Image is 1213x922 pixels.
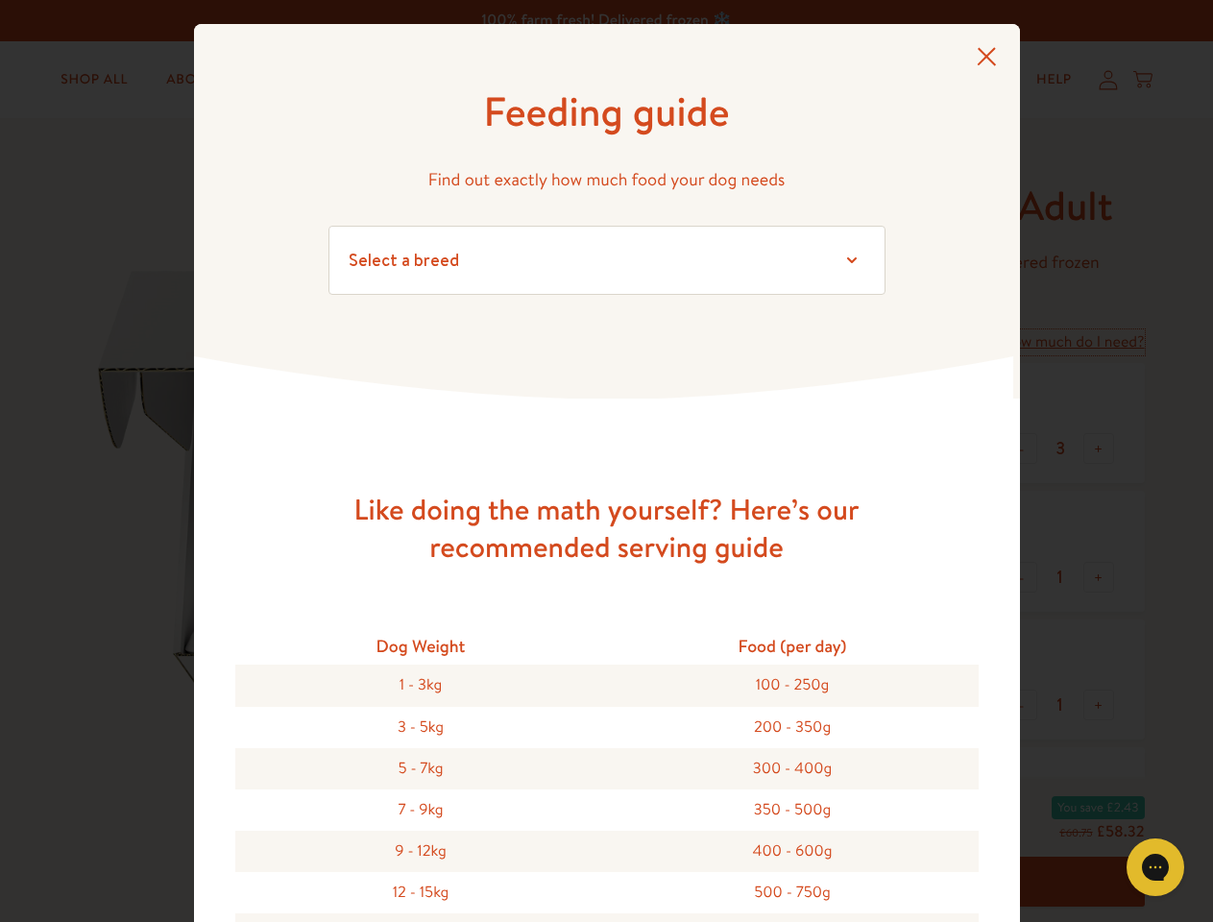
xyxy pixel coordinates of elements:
div: 9 - 12kg [235,831,607,872]
div: 350 - 500g [607,789,979,831]
div: 400 - 600g [607,831,979,872]
p: Find out exactly how much food your dog needs [328,165,885,195]
div: Food (per day) [607,627,979,665]
div: 7 - 9kg [235,789,607,831]
div: 500 - 750g [607,872,979,913]
iframe: Gorgias live chat messenger [1117,832,1194,903]
div: Dog Weight [235,627,607,665]
div: 5 - 7kg [235,748,607,789]
div: 200 - 350g [607,707,979,748]
div: 300 - 400g [607,748,979,789]
div: 12 - 15kg [235,872,607,913]
h3: Like doing the math yourself? Here’s our recommended serving guide [300,491,914,566]
div: 100 - 250g [607,665,979,706]
div: 1 - 3kg [235,665,607,706]
div: 3 - 5kg [235,707,607,748]
h1: Feeding guide [328,85,885,138]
